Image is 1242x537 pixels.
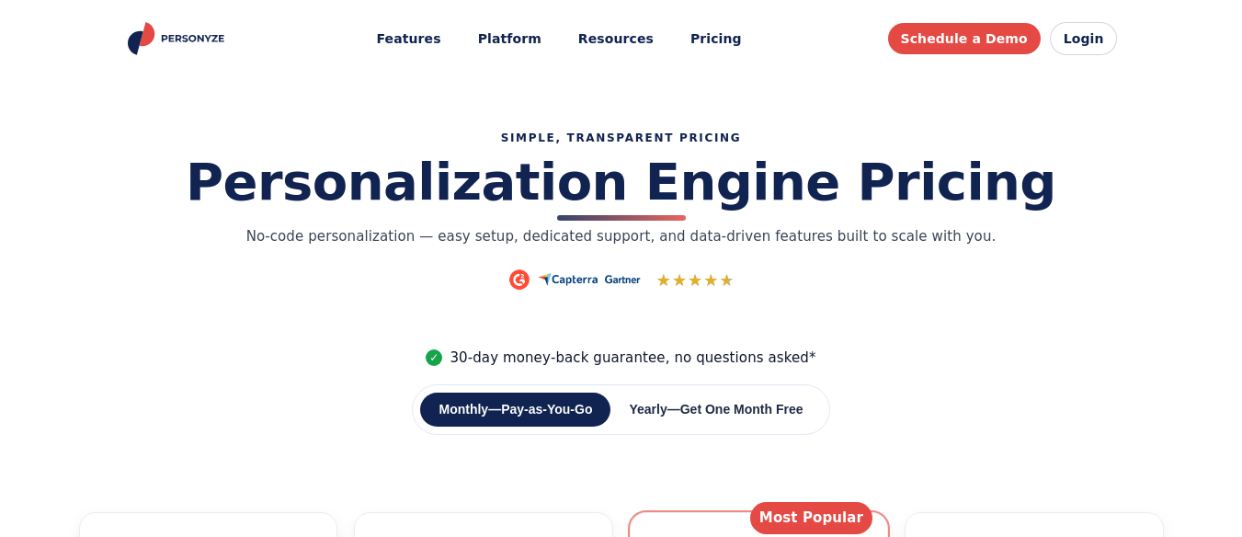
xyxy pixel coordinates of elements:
[132,268,1111,292] div: Ratings and review platforms
[132,154,1111,211] h2: Personalization Engine Pricing
[426,349,442,366] span: ✓
[363,22,453,56] button: Features
[1050,22,1118,55] a: Login
[488,402,501,417] span: —
[465,22,554,56] a: Platform
[132,130,1111,146] p: SIMPLE, TRANSPARENT PRICING
[507,268,643,291] img: G2 • Capterra • Gartner
[412,384,829,435] div: Billing period
[565,22,667,56] button: Resources
[501,402,592,417] span: Pay‑as‑You‑Go
[439,402,488,417] span: Monthly
[750,502,872,534] div: Most Popular
[678,22,755,56] a: Pricing
[888,23,1041,54] a: Schedule a Demo
[125,22,231,55] a: Personyze home
[245,226,998,247] p: No‑code personalization — easy setup, dedicated support, and data‑driven features built to scale ...
[363,22,754,56] nav: Main menu
[656,268,735,292] span: Rating 4.6 out of 5
[132,348,1111,369] p: 30‑day money‑back guarantee, no questions asked*
[656,268,729,292] span: ★★★★★
[667,402,680,417] span: —
[680,402,803,417] span: Get One Month Free
[629,402,667,417] span: Yearly
[107,9,1136,69] header: Personyze site header
[125,22,231,55] img: Personyze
